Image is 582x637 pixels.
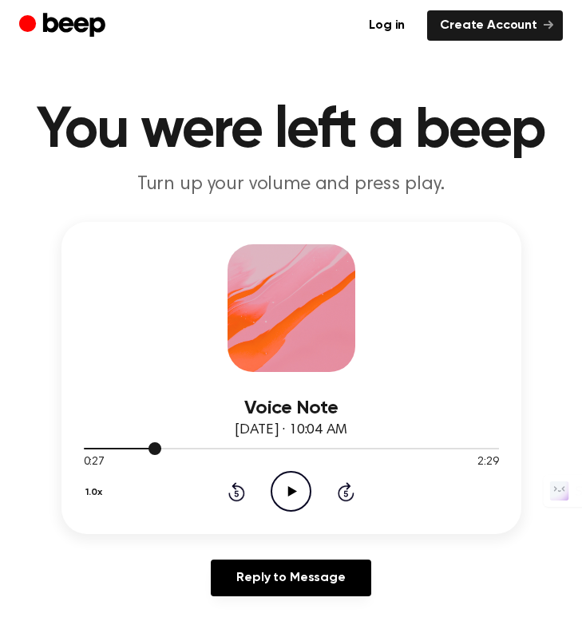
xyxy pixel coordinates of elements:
[356,10,418,41] a: Log in
[84,479,109,506] button: 1.0x
[19,172,563,196] p: Turn up your volume and press play.
[211,560,370,596] a: Reply to Message
[19,102,563,160] h1: You were left a beep
[477,454,498,471] span: 2:29
[427,10,563,41] a: Create Account
[19,10,109,42] a: Beep
[84,454,105,471] span: 0:27
[84,398,499,419] h3: Voice Note
[235,423,346,437] span: [DATE] · 10:04 AM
